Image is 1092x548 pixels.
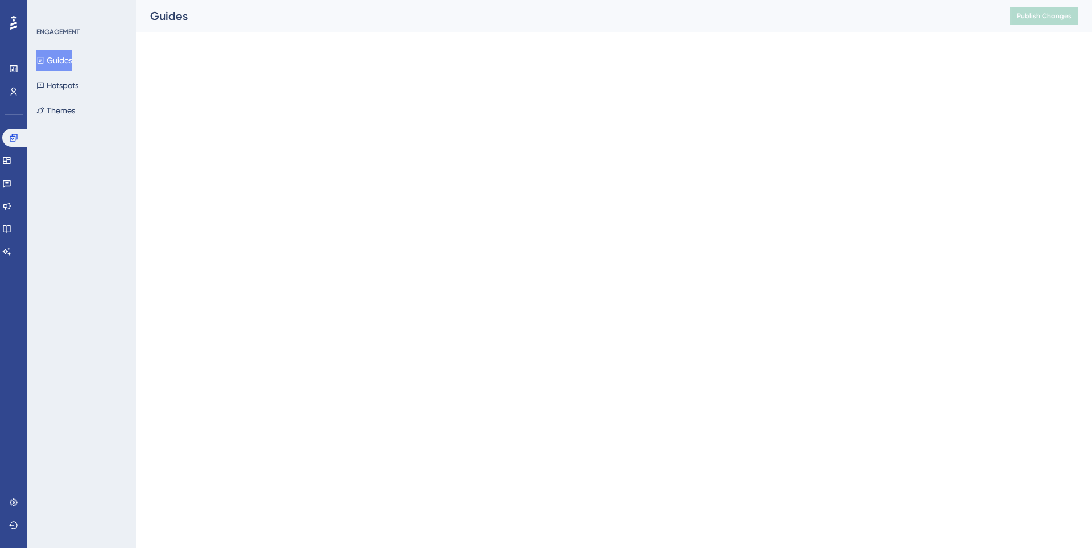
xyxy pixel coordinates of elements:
[36,100,75,121] button: Themes
[150,8,982,24] div: Guides
[1010,7,1078,25] button: Publish Changes
[1017,11,1072,20] span: Publish Changes
[36,75,78,96] button: Hotspots
[36,50,72,71] button: Guides
[36,27,80,36] div: ENGAGEMENT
